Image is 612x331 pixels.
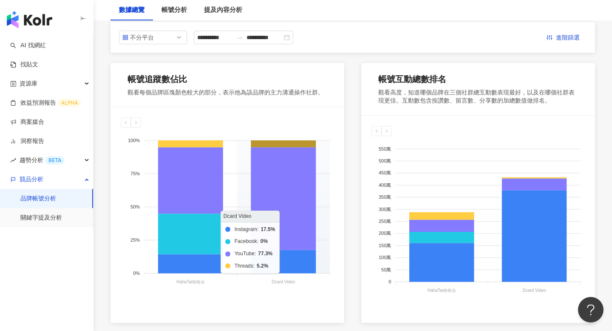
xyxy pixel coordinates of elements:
div: 觀看高度，知道哪個品牌在三個社群總互動數表現最好，以及在哪個社群表現更佳。互動數包含按讚數、留言數、分享數的加總數值做排名。 [378,88,578,105]
tspan: 200萬 [379,231,391,236]
a: 找貼文 [10,60,38,69]
div: 不分平台 [130,31,158,44]
div: 帳號分析 [161,5,187,15]
a: 效益預測報告ALPHA [10,99,81,107]
tspan: 25% [130,237,140,243]
span: rise [10,157,16,163]
span: 競品分析 [20,170,43,189]
a: 關鍵字提及分析 [20,214,62,222]
div: 數據總覽 [119,5,144,15]
img: logo [7,11,52,28]
tspan: 350萬 [379,194,391,200]
a: 洞察報告 [10,137,44,146]
tspan: 75% [130,171,140,176]
div: 帳號追蹤數佔比 [127,73,187,85]
tspan: 50萬 [381,267,391,272]
tspan: 150萬 [379,243,391,248]
tspan: HahaTai哈哈台 [428,288,456,293]
iframe: Help Scout Beacon - Open [578,297,603,322]
tspan: 550萬 [379,146,391,151]
tspan: 450萬 [379,170,391,175]
tspan: 0% [133,271,140,276]
tspan: 400萬 [379,183,391,188]
tspan: 50% [130,204,140,209]
span: 資源庫 [20,74,37,93]
span: to [236,34,243,41]
a: searchAI 找網紅 [10,41,46,50]
tspan: 100萬 [379,255,391,260]
div: 帳號互動總數排名 [378,73,446,85]
button: 進階篩選 [540,31,586,44]
div: BETA [45,156,65,165]
span: 進階篩選 [556,31,580,45]
tspan: 100% [128,138,140,143]
div: 提及內容分析 [204,5,242,15]
tspan: HahaTai哈哈台 [176,280,205,285]
span: swap-right [236,34,243,41]
span: 趨勢分析 [20,151,65,170]
tspan: 300萬 [379,207,391,212]
div: 觀看每個品牌區塊顏色較大的部分，表示他為該品牌的主力溝通操作社群。 [127,88,324,97]
tspan: Dcard Video [523,288,546,293]
a: 商案媒合 [10,118,44,126]
tspan: Dcard Video [272,280,295,285]
a: 品牌帳號分析 [20,194,56,203]
tspan: 0 [388,279,391,284]
tspan: 500萬 [379,158,391,163]
tspan: 250萬 [379,219,391,224]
